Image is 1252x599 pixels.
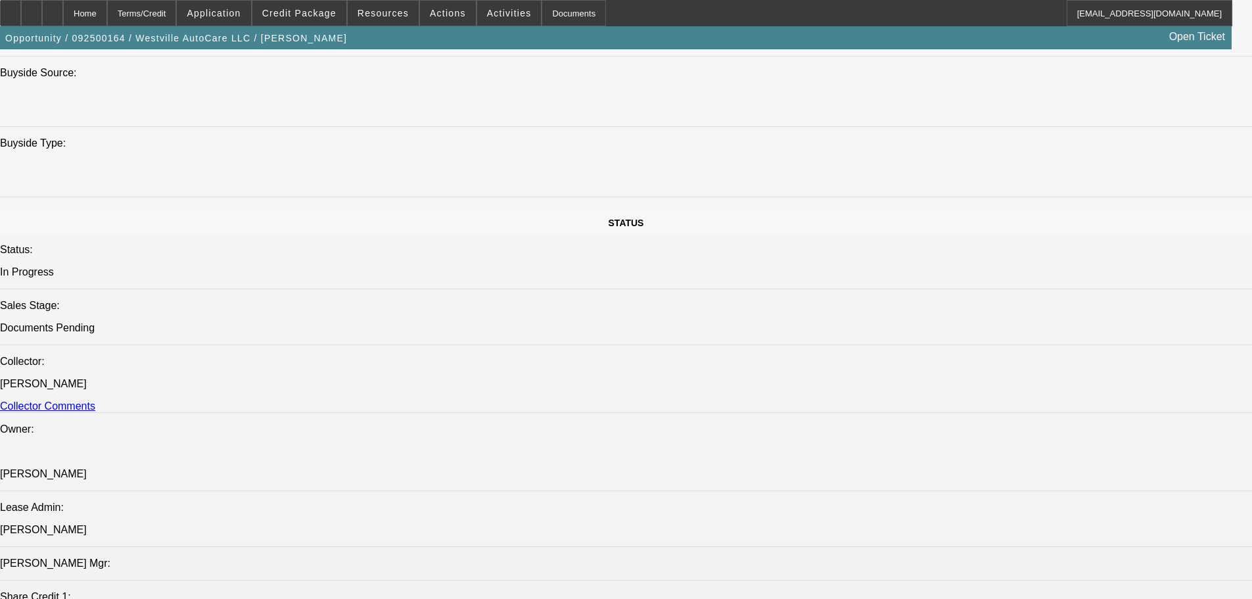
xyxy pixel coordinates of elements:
[430,8,466,18] span: Actions
[177,1,250,26] button: Application
[262,8,336,18] span: Credit Package
[187,8,241,18] span: Application
[348,1,419,26] button: Resources
[5,33,347,43] span: Opportunity / 092500164 / Westville AutoCare LLC / [PERSON_NAME]
[1164,26,1230,48] a: Open Ticket
[252,1,346,26] button: Credit Package
[609,218,644,228] span: STATUS
[420,1,476,26] button: Actions
[358,8,409,18] span: Resources
[477,1,542,26] button: Activities
[487,8,532,18] span: Activities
